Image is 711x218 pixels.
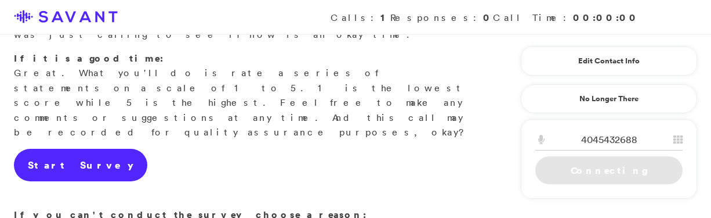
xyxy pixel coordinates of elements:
p: Great. What you'll do is rate a series of statements on a scale of 1 to 5. 1 is the lowest score ... [14,51,477,141]
a: No Longer There [521,84,697,113]
strong: 00:00:00 [573,11,639,24]
strong: 1 [380,11,390,24]
a: Edit Contact Info [535,52,683,70]
strong: 0 [483,11,493,24]
strong: If it is a good time: [14,52,164,65]
a: Start Survey [14,149,147,181]
a: Connecting [535,156,683,184]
